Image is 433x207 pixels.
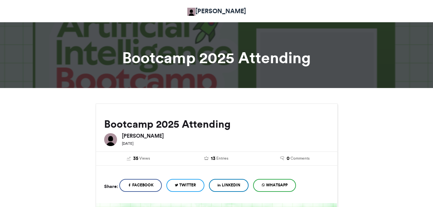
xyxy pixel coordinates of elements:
a: [PERSON_NAME] [187,6,246,16]
span: WhatsApp [266,182,288,188]
img: Adetokunbo Adeyanju [104,133,117,146]
img: Adetokunbo Adeyanju [187,8,195,16]
span: Views [139,155,150,161]
span: 0 [287,155,290,162]
small: [DATE] [122,141,133,146]
a: 35 Views [104,155,173,162]
h1: Bootcamp 2025 Attending [38,50,396,65]
span: Entries [216,155,228,161]
a: Twitter [166,179,204,192]
span: Twitter [179,182,196,188]
span: Facebook [132,182,153,188]
h2: Bootcamp 2025 Attending [104,118,329,130]
h5: Share: [104,182,118,191]
a: WhatsApp [253,179,296,192]
span: LinkedIn [222,182,240,188]
span: Comments [290,155,310,161]
a: Facebook [119,179,162,192]
span: 13 [211,155,215,162]
h6: [PERSON_NAME] [122,133,329,138]
a: 0 Comments [261,155,329,162]
a: LinkedIn [209,179,249,192]
a: 13 Entries [182,155,251,162]
span: 35 [133,155,138,162]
